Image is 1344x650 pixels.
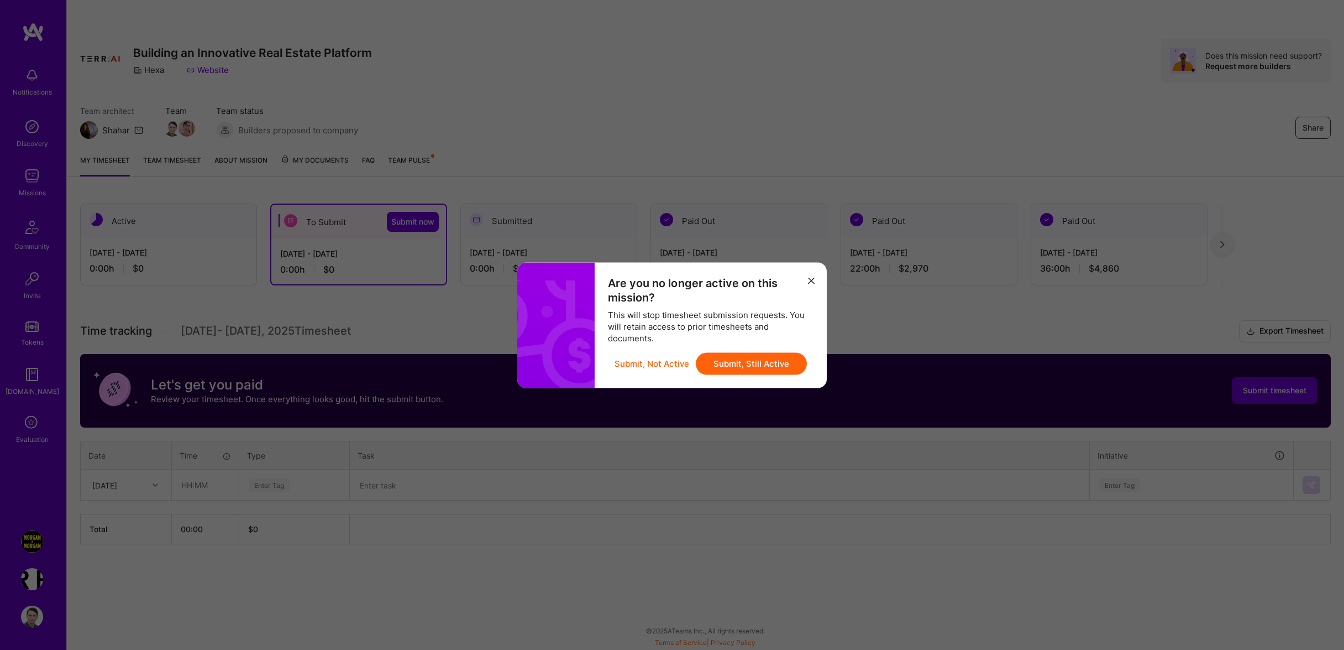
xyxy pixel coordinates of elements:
i: icon Close [808,278,815,284]
button: Submit, Still Active [696,352,807,375]
div: modal [517,262,827,388]
i: icon Money [512,280,620,388]
div: This will stop timesheet submission requests. You will retain access to prior timesheets and docu... [608,309,813,344]
div: Are you no longer active on this mission? [608,275,813,304]
button: Submit, Not Active [615,352,689,375]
